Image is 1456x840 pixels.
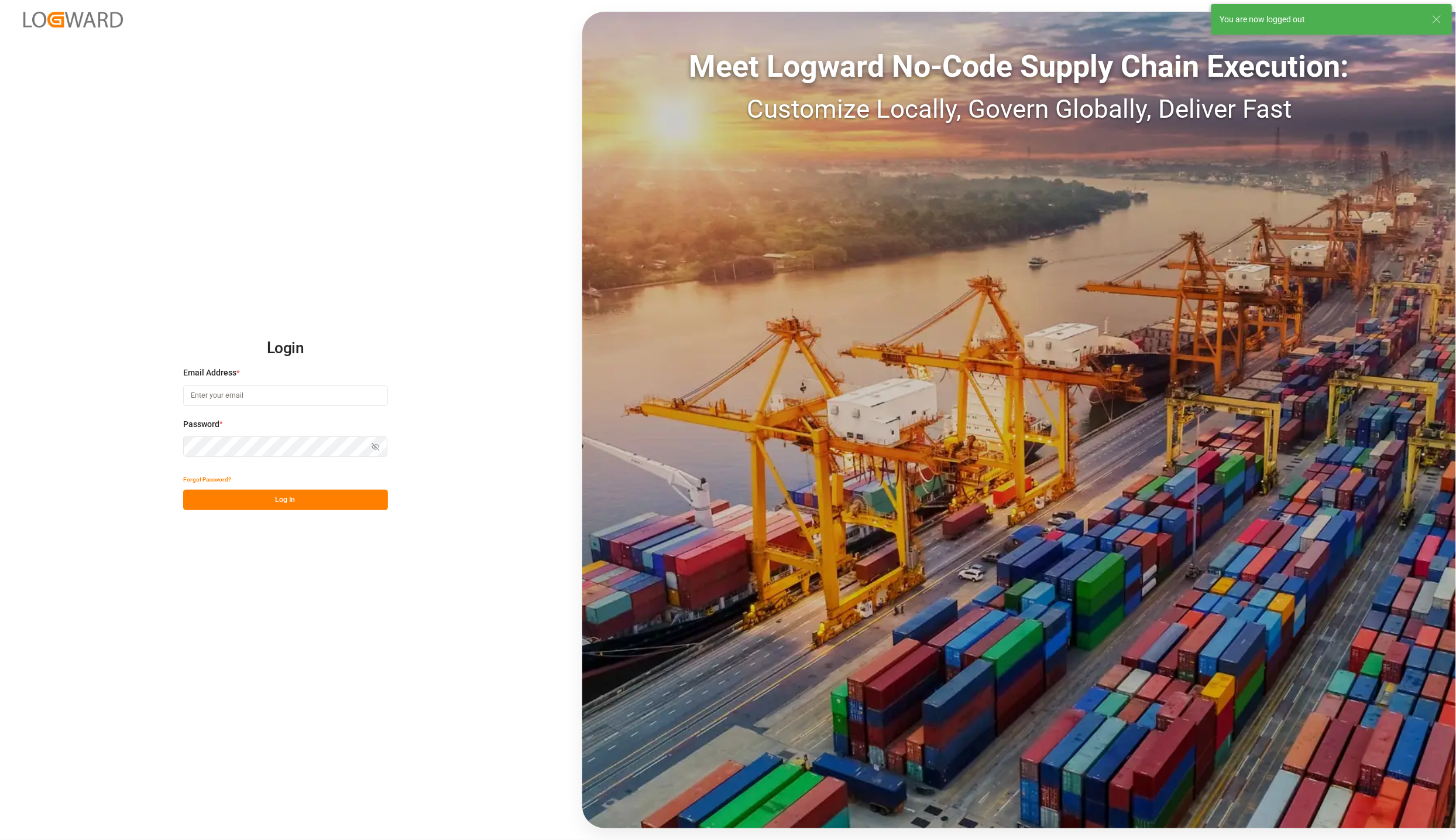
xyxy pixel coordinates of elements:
[582,90,1456,128] div: Customize Locally, Govern Globally, Deliver Fast
[183,330,388,367] h2: Login
[23,12,123,28] img: Logward_new_orange.png
[582,44,1456,90] div: Meet Logward No-Code Supply Chain Execution:
[183,367,236,379] span: Email Address
[1220,13,1421,26] div: You are now logged out
[183,469,231,490] button: Forgot Password?
[183,385,388,406] input: Enter your email
[183,418,219,431] span: Password
[183,490,388,510] button: Log In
